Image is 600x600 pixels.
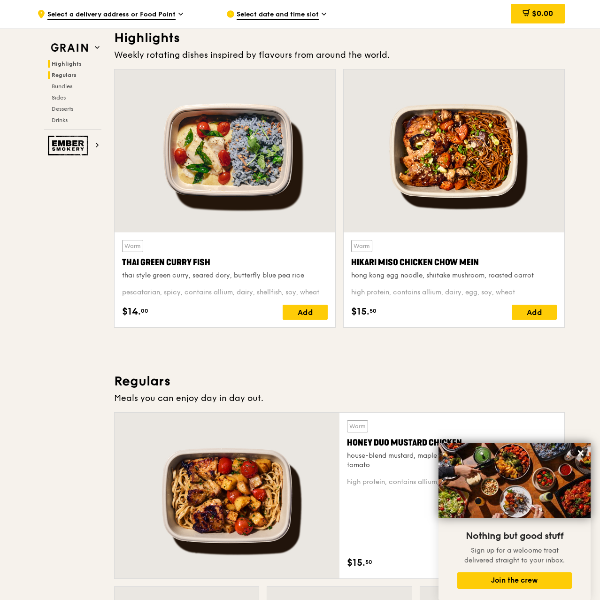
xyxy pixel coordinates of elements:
button: Join the crew [457,572,572,589]
span: $14. [122,305,141,319]
span: 00 [141,307,148,315]
img: Ember Smokery web logo [48,136,91,155]
span: Highlights [52,61,82,67]
span: 50 [369,307,377,315]
div: high protein, contains allium, dairy, egg, soy, wheat [351,288,557,297]
span: Regulars [52,72,77,78]
button: Close [573,446,588,461]
span: Select a delivery address or Food Point [47,10,176,20]
div: hong kong egg noodle, shiitake mushroom, roasted carrot [351,271,557,280]
span: $15. [351,305,369,319]
div: pescatarian, spicy, contains allium, dairy, shellfish, soy, wheat [122,288,328,297]
div: Hikari Miso Chicken Chow Mein [351,256,557,269]
span: 50 [365,558,372,566]
span: Nothing but good stuff [466,531,563,542]
div: Warm [122,240,143,252]
div: Meals you can enjoy day in day out. [114,392,565,405]
span: $15. [347,556,365,570]
span: Drinks [52,117,68,123]
div: thai style green curry, seared dory, butterfly blue pea rice [122,271,328,280]
div: Add [512,305,557,320]
div: Add [283,305,328,320]
img: DSC07876-Edit02-Large.jpeg [438,443,591,518]
span: Bundles [52,83,72,90]
span: Desserts [52,106,73,112]
div: house-blend mustard, maple soy baked potato, linguine, cherry tomato [347,451,557,470]
span: Sides [52,94,66,101]
div: Warm [351,240,372,252]
div: Thai Green Curry Fish [122,256,328,269]
div: high protein, contains allium, soy, wheat [347,477,557,487]
span: Sign up for a welcome treat delivered straight to your inbox. [464,546,565,564]
div: Warm [347,420,368,432]
div: Weekly rotating dishes inspired by flavours from around the world. [114,48,565,62]
div: Honey Duo Mustard Chicken [347,436,557,449]
h3: Highlights [114,30,565,46]
h3: Regulars [114,373,565,390]
span: $0.00 [532,9,553,18]
span: Select date and time slot [237,10,319,20]
img: Grain web logo [48,39,91,56]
